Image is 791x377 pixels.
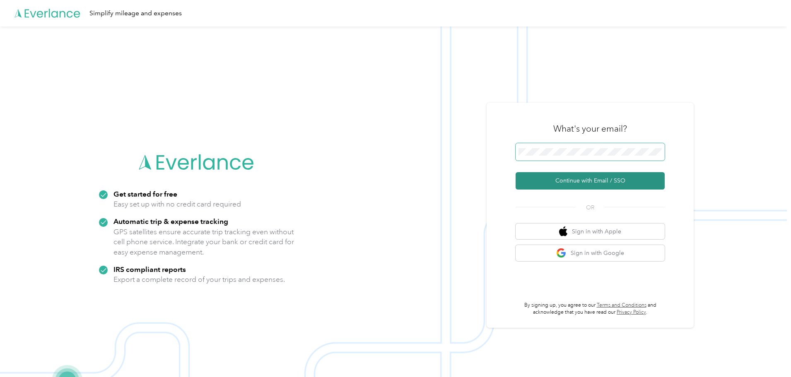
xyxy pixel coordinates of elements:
[516,245,665,261] button: google logoSign in with Google
[553,123,627,134] h3: What's your email?
[89,8,182,19] div: Simplify mileage and expenses
[113,217,228,226] strong: Automatic trip & expense tracking
[113,265,186,274] strong: IRS compliant reports
[516,223,665,240] button: apple logoSign in with Apple
[556,248,567,258] img: google logo
[113,190,177,198] strong: Get started for free
[576,203,605,212] span: OR
[113,274,285,285] p: Export a complete record of your trips and expenses.
[617,309,646,315] a: Privacy Policy
[559,226,567,237] img: apple logo
[113,199,241,209] p: Easy set up with no credit card required
[516,172,665,190] button: Continue with Email / SSO
[113,227,294,257] p: GPS satellites ensure accurate trip tracking even without cell phone service. Integrate your bank...
[516,302,665,316] p: By signing up, you agree to our and acknowledge that you have read our .
[597,302,646,308] a: Terms and Conditions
